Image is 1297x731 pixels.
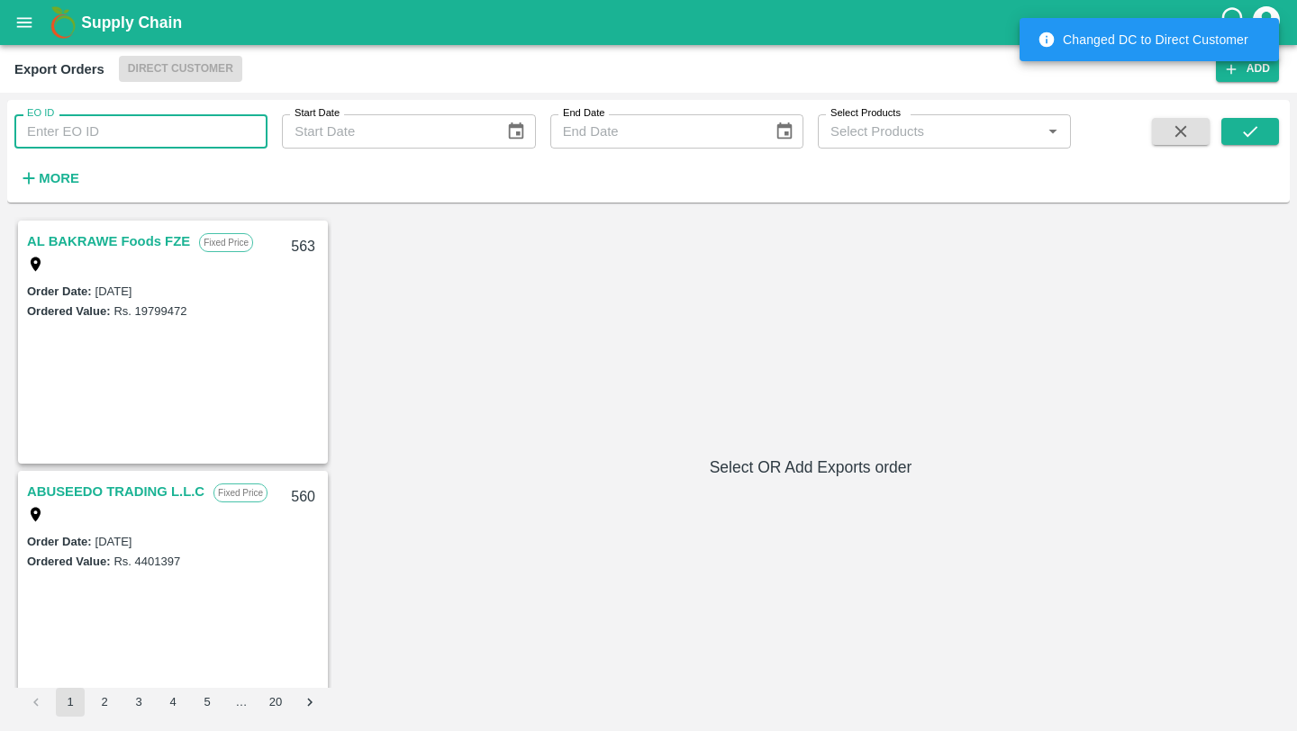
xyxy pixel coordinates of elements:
[295,688,324,717] button: Go to next page
[113,555,180,568] label: Rs. 4401397
[45,5,81,41] img: logo
[1250,4,1283,41] div: account of current user
[113,304,186,318] label: Rs. 19799472
[193,688,222,717] button: Go to page 5
[81,14,182,32] b: Supply Chain
[27,284,92,298] label: Order Date :
[563,106,604,121] label: End Date
[27,535,92,548] label: Order Date :
[1038,23,1248,56] div: Changed DC to Direct Customer
[213,483,268,502] p: Fixed Price
[27,555,110,568] label: Ordered Value:
[14,163,84,194] button: More
[339,455,1283,480] h6: Select OR Add Exports order
[14,58,104,81] div: Export Orders
[124,688,153,717] button: Go to page 3
[1216,56,1279,82] button: Add
[261,688,290,717] button: Go to page 20
[550,114,760,149] input: End Date
[823,120,1036,143] input: Select Products
[282,114,492,149] input: Start Date
[830,106,901,121] label: Select Products
[199,233,253,252] p: Fixed Price
[27,304,110,318] label: Ordered Value:
[1041,120,1065,143] button: Open
[90,688,119,717] button: Go to page 2
[95,284,132,298] label: [DATE]
[14,114,268,149] input: Enter EO ID
[280,476,326,519] div: 560
[27,230,190,253] a: AL BAKRAWE Foods FZE
[81,10,1219,35] a: Supply Chain
[499,114,533,149] button: Choose date
[27,480,204,503] a: ABUSEEDO TRADING L.L.C
[1219,6,1250,39] div: customer-support
[27,106,54,121] label: EO ID
[56,688,85,717] button: page 1
[19,688,327,717] nav: pagination navigation
[39,171,79,185] strong: More
[280,226,326,268] div: 563
[767,114,802,149] button: Choose date
[295,106,340,121] label: Start Date
[95,535,132,548] label: [DATE]
[4,2,45,43] button: open drawer
[159,688,187,717] button: Go to page 4
[227,694,256,711] div: …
